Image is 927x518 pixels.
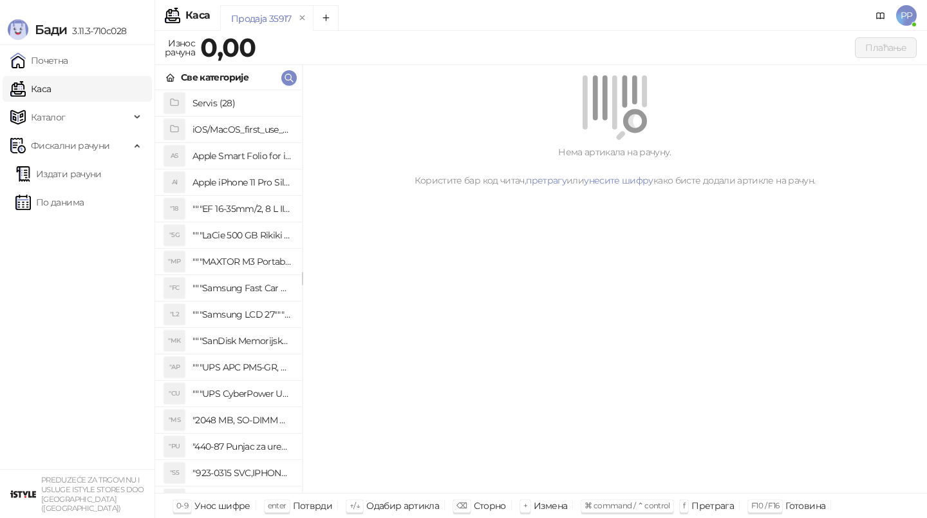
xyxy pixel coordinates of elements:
[164,383,185,404] div: "CU
[474,497,506,514] div: Сторно
[192,93,292,113] h4: Servis (28)
[155,90,302,493] div: grid
[164,357,185,378] div: "AP
[192,357,292,378] h4: """UPS APC PM5-GR, Essential Surge Arrest,5 utic_nica"""
[192,489,292,510] h4: "923-0448 SVC,IPHONE,TOURQUE DRIVER KIT .65KGF- CM Šrafciger "
[181,70,248,84] div: Све категорије
[896,5,917,26] span: PP
[8,19,28,40] img: Logo
[192,463,292,483] h4: "923-0315 SVC,IPHONE 5/5S BATTERY REMOVAL TRAY Držač za iPhone sa kojim se otvara display
[526,175,566,186] a: претрагу
[194,497,250,514] div: Унос шифре
[456,501,467,510] span: ⌫
[162,35,198,61] div: Износ рачуна
[192,198,292,219] h4: """EF 16-35mm/2, 8 L III USM"""
[192,331,292,351] h4: """SanDisk Memorijska kartica 256GB microSDXC sa SD adapterom SDSQXA1-256G-GN6MA - Extreme PLUS, ...
[313,5,339,31] button: Add tab
[10,481,36,507] img: 64x64-companyLogo-77b92cf4-9946-4f36-9751-bf7bb5fd2c7d.png
[584,175,653,186] a: унесите шифру
[192,146,292,166] h4: Apple Smart Folio for iPad mini (A17 Pro) - Sage
[164,146,185,166] div: AS
[164,331,185,351] div: "MK
[67,25,126,37] span: 3.11.3-710c028
[164,278,185,298] div: "FC
[15,161,102,187] a: Издати рачуни
[294,13,311,24] button: remove
[192,410,292,430] h4: "2048 MB, SO-DIMM DDRII, 667 MHz, Napajanje 1,8 0,1 V, Latencija CL5"
[164,251,185,272] div: "MP
[164,304,185,325] div: "L2
[585,501,670,510] span: ⌘ command / ⌃ control
[192,119,292,140] h4: iOS/MacOS_first_use_assistance (4)
[164,225,185,245] div: "5G
[293,497,333,514] div: Потврди
[534,497,567,514] div: Измена
[192,436,292,457] h4: "440-87 Punjac za uredjaje sa micro USB portom 4/1, Stand."
[231,12,292,26] div: Продаја 35917
[192,383,292,404] h4: """UPS CyberPower UT650EG, 650VA/360W , line-int., s_uko, desktop"""
[855,37,917,58] button: Плаћање
[192,278,292,298] h4: """Samsung Fast Car Charge Adapter, brzi auto punja_, boja crna"""
[268,501,286,510] span: enter
[15,189,84,215] a: По данима
[691,497,734,514] div: Претрага
[164,198,185,219] div: "18
[31,133,109,158] span: Фискални рачуни
[200,32,256,63] strong: 0,00
[185,10,210,21] div: Каса
[870,5,891,26] a: Документација
[164,489,185,510] div: "SD
[192,172,292,193] h4: Apple iPhone 11 Pro Silicone Case - Black
[10,76,51,102] a: Каса
[751,501,779,510] span: F10 / F16
[176,501,188,510] span: 0-9
[192,304,292,325] h4: """Samsung LCD 27"""" C27F390FHUXEN"""
[683,501,685,510] span: f
[164,436,185,457] div: "PU
[523,501,527,510] span: +
[366,497,439,514] div: Одабир артикла
[164,410,185,430] div: "MS
[192,251,292,272] h4: """MAXTOR M3 Portable 2TB 2.5"""" crni eksterni hard disk HX-M201TCB/GM"""
[35,22,67,37] span: Бади
[318,145,912,187] div: Нема артикала на рачуну. Користите бар код читач, или како бисте додали артикле на рачун.
[164,463,185,483] div: "S5
[41,475,144,513] small: PREDUZEĆE ZA TRGOVINU I USLUGE ISTYLE STORES DOO [GEOGRAPHIC_DATA] ([GEOGRAPHIC_DATA])
[164,172,185,193] div: AI
[10,48,68,73] a: Почетна
[31,104,66,130] span: Каталог
[350,501,360,510] span: ↑/↓
[192,225,292,245] h4: """LaCie 500 GB Rikiki USB 3.0 / Ultra Compact & Resistant aluminum / USB 3.0 / 2.5"""""""
[785,497,825,514] div: Готовина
